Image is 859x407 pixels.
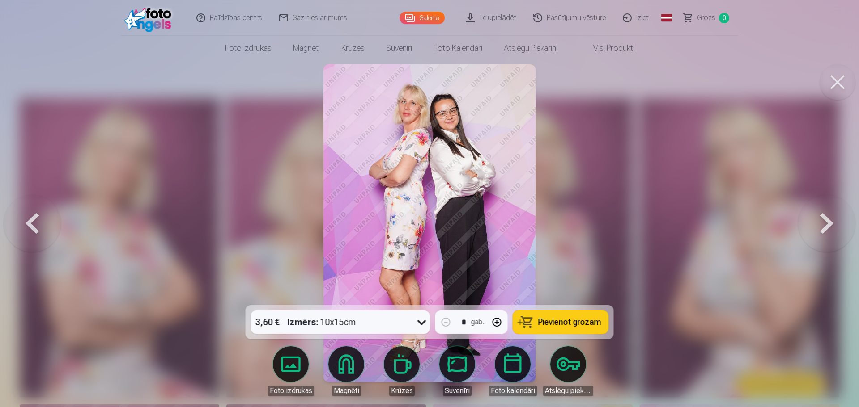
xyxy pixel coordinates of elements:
[321,346,371,396] a: Magnēti
[488,346,538,396] a: Foto kalendāri
[538,318,601,326] span: Pievienot grozam
[251,310,284,334] div: 3,60 €
[375,36,423,61] a: Suvenīri
[288,316,319,328] strong: Izmērs :
[282,36,331,61] a: Magnēti
[288,310,356,334] div: 10x15cm
[432,346,482,396] a: Suvenīri
[697,13,715,23] span: Grozs
[266,346,316,396] a: Foto izdrukas
[331,36,375,61] a: Krūzes
[268,386,314,396] div: Foto izdrukas
[400,12,445,24] a: Galerija
[389,386,415,396] div: Krūzes
[493,36,568,61] a: Atslēgu piekariņi
[543,346,593,396] a: Atslēgu piekariņi
[513,310,608,334] button: Pievienot grozam
[124,4,176,32] img: /fa1
[423,36,493,61] a: Foto kalendāri
[332,386,361,396] div: Magnēti
[214,36,282,61] a: Foto izdrukas
[443,386,472,396] div: Suvenīri
[568,36,645,61] a: Visi produkti
[471,317,485,327] div: gab.
[377,346,427,396] a: Krūzes
[719,13,729,23] span: 0
[489,386,537,396] div: Foto kalendāri
[543,386,593,396] div: Atslēgu piekariņi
